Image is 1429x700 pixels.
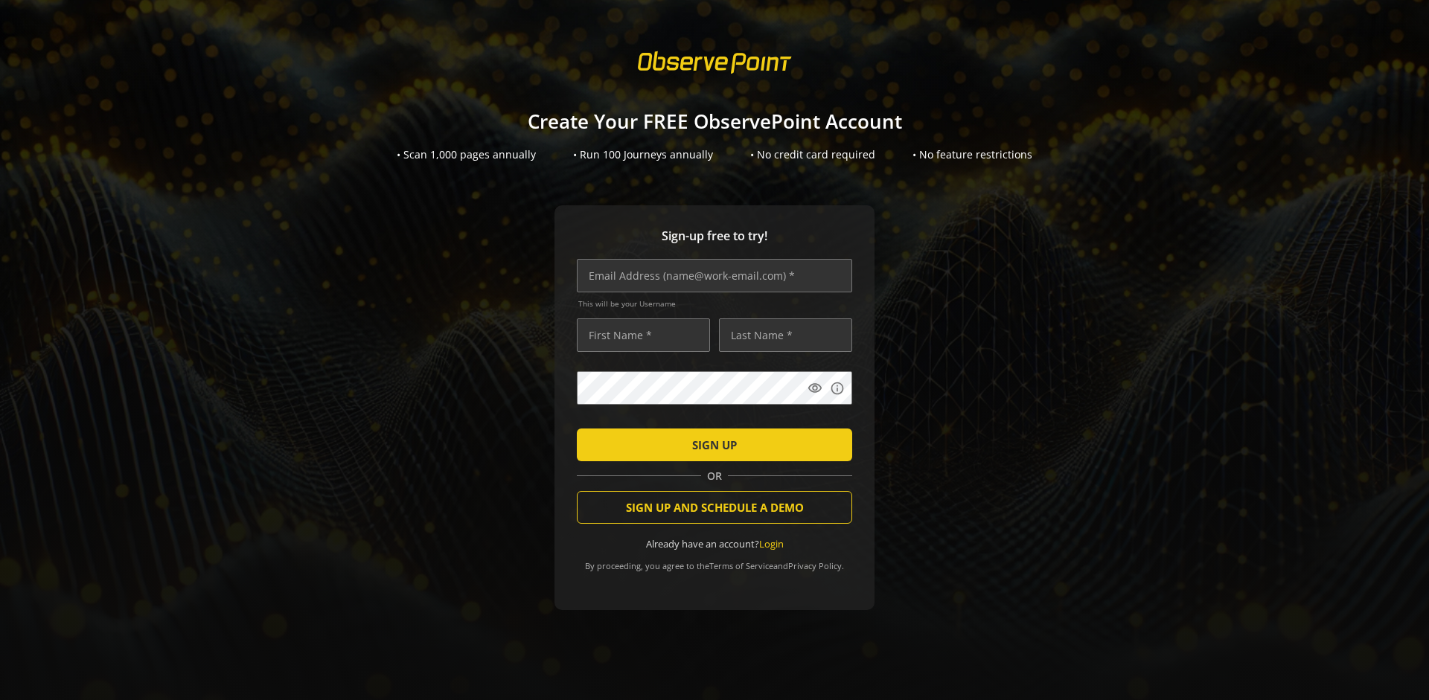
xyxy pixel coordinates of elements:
mat-icon: visibility [808,381,822,396]
button: SIGN UP [577,428,852,461]
button: SIGN UP AND SCHEDULE A DEMO [577,491,852,524]
input: Email Address (name@work-email.com) * [577,259,852,292]
div: By proceeding, you agree to the and . [577,550,852,571]
a: Terms of Service [709,560,773,571]
a: Login [759,537,784,550]
a: Privacy Policy [788,560,842,571]
input: Last Name * [719,318,852,352]
mat-icon: info [830,381,845,396]
span: This will be your Username [578,298,852,309]
input: First Name * [577,318,710,352]
div: Already have an account? [577,537,852,551]
span: SIGN UP [692,431,737,458]
span: OR [701,469,728,484]
div: • Scan 1,000 pages annually [397,147,536,162]
div: • Run 100 Journeys annually [573,147,713,162]
div: • No credit card required [750,147,875,162]
span: SIGN UP AND SCHEDULE A DEMO [626,494,804,521]
span: Sign-up free to try! [577,228,852,245]
div: • No feature restrictions [912,147,1032,162]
